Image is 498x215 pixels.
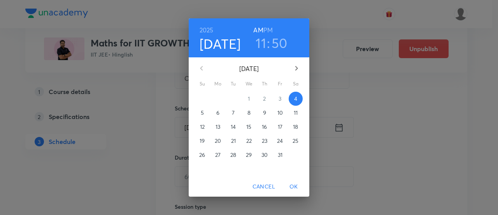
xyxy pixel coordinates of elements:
[242,80,256,88] span: We
[267,35,270,51] h3: :
[246,123,251,131] p: 15
[258,148,272,162] button: 30
[230,151,236,159] p: 28
[294,95,297,103] p: 4
[226,120,240,134] button: 14
[278,151,282,159] p: 31
[263,25,273,36] button: PM
[289,80,303,88] span: Sa
[294,109,298,117] p: 11
[289,92,303,106] button: 4
[258,106,272,120] button: 9
[200,123,205,131] p: 12
[258,120,272,134] button: 16
[278,123,282,131] p: 17
[261,151,268,159] p: 30
[262,137,267,145] p: 23
[246,151,252,159] p: 29
[201,109,204,117] p: 5
[289,120,303,134] button: 18
[216,123,220,131] p: 13
[200,25,214,36] button: 2025
[289,106,303,120] button: 11
[226,134,240,148] button: 21
[215,137,221,145] p: 20
[226,80,240,88] span: Tu
[277,137,283,145] p: 24
[256,35,266,51] button: 11
[293,123,298,131] p: 18
[253,182,275,192] span: Cancel
[195,106,209,120] button: 5
[263,109,266,117] p: 9
[246,137,252,145] p: 22
[273,120,287,134] button: 17
[293,137,298,145] p: 25
[258,80,272,88] span: Th
[273,148,287,162] button: 31
[253,25,263,36] button: AM
[247,109,251,117] p: 8
[211,64,287,73] p: [DATE]
[273,134,287,148] button: 24
[277,109,283,117] p: 10
[226,148,240,162] button: 28
[195,120,209,134] button: 12
[231,123,236,131] p: 14
[211,106,225,120] button: 6
[216,109,219,117] p: 6
[242,120,256,134] button: 15
[195,148,209,162] button: 26
[200,137,205,145] p: 19
[273,106,287,120] button: 10
[199,151,205,159] p: 26
[195,134,209,148] button: 19
[273,80,287,88] span: Fr
[249,179,278,194] button: Cancel
[272,35,288,51] button: 50
[232,109,235,117] p: 7
[195,80,209,88] span: Su
[289,134,303,148] button: 25
[281,179,306,194] button: OK
[211,80,225,88] span: Mo
[215,151,221,159] p: 27
[284,182,303,192] span: OK
[242,106,256,120] button: 8
[258,134,272,148] button: 23
[211,134,225,148] button: 20
[262,123,267,131] p: 16
[226,106,240,120] button: 7
[211,148,225,162] button: 27
[231,137,236,145] p: 21
[211,120,225,134] button: 13
[200,36,241,52] button: [DATE]
[242,134,256,148] button: 22
[242,148,256,162] button: 29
